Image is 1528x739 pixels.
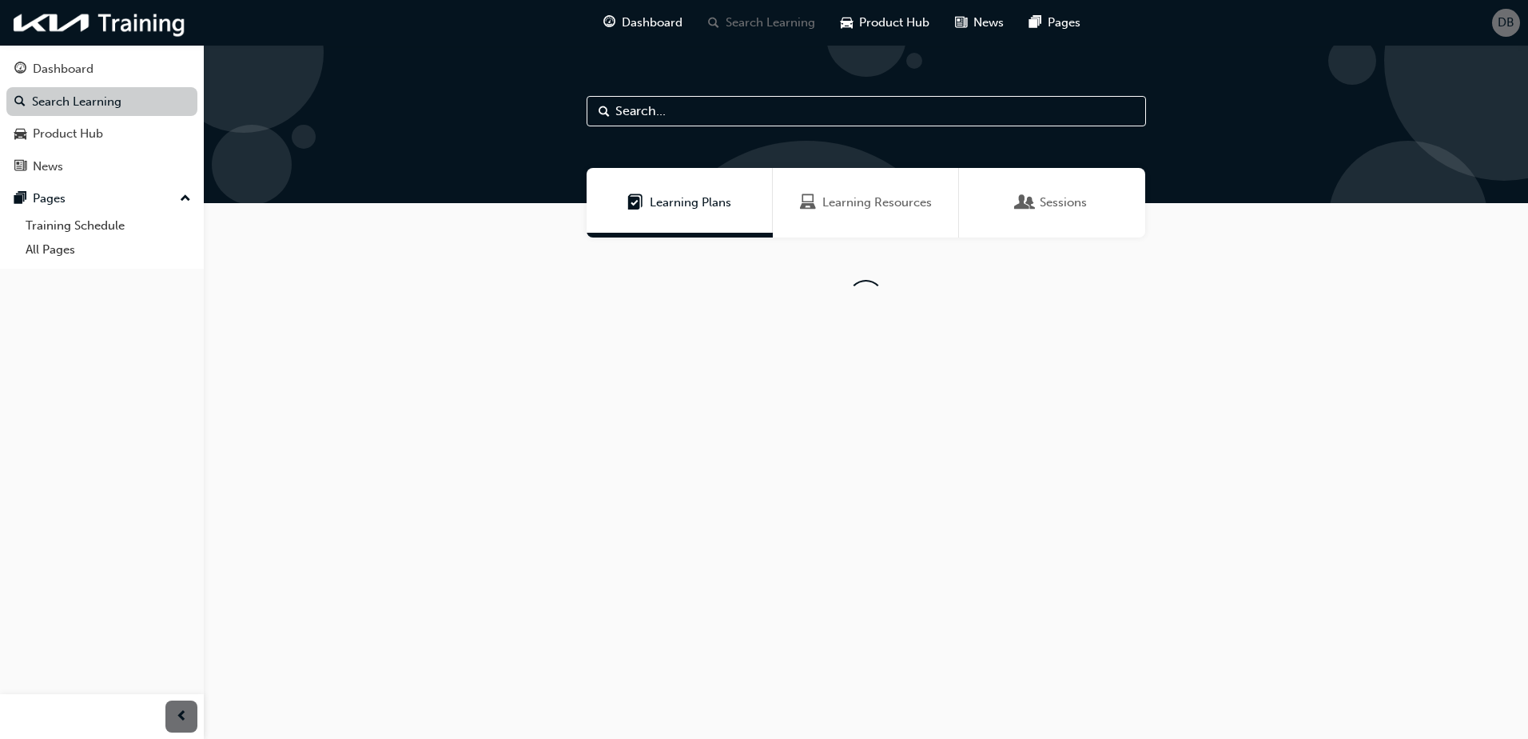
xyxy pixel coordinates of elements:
[14,62,26,77] span: guage-icon
[599,102,610,121] span: Search
[603,13,615,33] span: guage-icon
[6,54,197,84] a: Dashboard
[822,194,932,212] span: Learning Resources
[773,168,959,238] a: Learning ResourcesLearning Resources
[973,14,1004,32] span: News
[6,87,197,117] a: Search Learning
[33,125,103,143] div: Product Hub
[726,14,815,32] span: Search Learning
[14,160,26,174] span: news-icon
[1048,14,1080,32] span: Pages
[19,214,197,238] a: Training Schedule
[6,152,197,182] a: News
[1492,9,1520,37] button: DB
[859,14,929,32] span: Product Hub
[1029,13,1041,33] span: pages-icon
[14,192,26,206] span: pages-icon
[6,119,197,149] a: Product Hub
[1017,6,1093,39] a: pages-iconPages
[800,194,816,212] span: Learning Resources
[19,238,197,262] a: All Pages
[1498,14,1514,32] span: DB
[841,13,853,33] span: car-icon
[6,184,197,214] button: Pages
[627,194,643,212] span: Learning Plans
[33,60,94,78] div: Dashboard
[587,96,1146,126] input: Search...
[6,51,197,184] button: DashboardSearch LearningProduct HubNews
[695,6,828,39] a: search-iconSearch Learning
[14,95,26,110] span: search-icon
[33,158,63,176] div: News
[1040,194,1087,212] span: Sessions
[828,6,942,39] a: car-iconProduct Hub
[650,194,731,212] span: Learning Plans
[587,168,773,238] a: Learning PlansLearning Plans
[176,707,188,727] span: prev-icon
[708,13,719,33] span: search-icon
[955,13,967,33] span: news-icon
[180,189,191,210] span: up-icon
[942,6,1017,39] a: news-iconNews
[591,6,695,39] a: guage-iconDashboard
[959,168,1145,238] a: SessionsSessions
[1017,194,1033,212] span: Sessions
[622,14,682,32] span: Dashboard
[33,190,66,208] div: Pages
[8,6,192,39] img: kia-training
[14,127,26,142] span: car-icon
